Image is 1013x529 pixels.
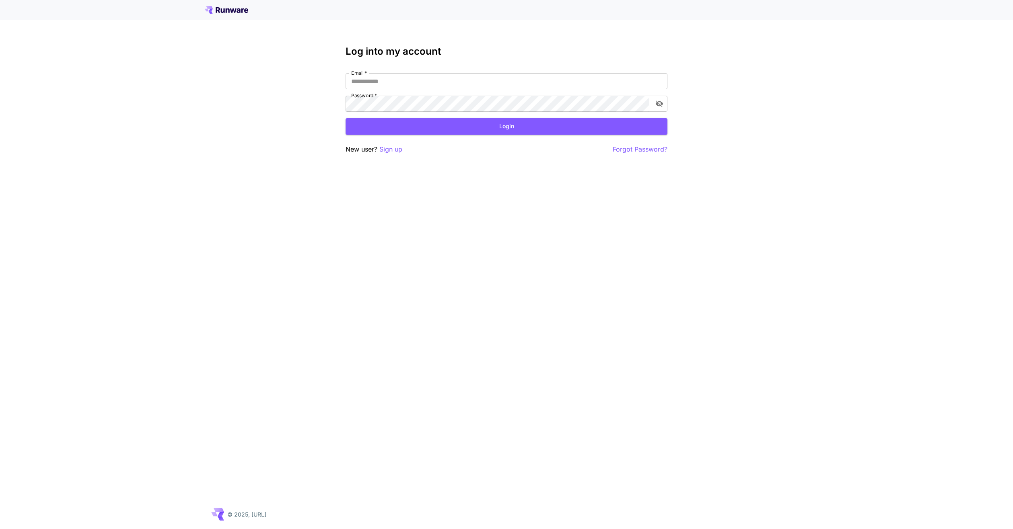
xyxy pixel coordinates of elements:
label: Email [351,70,367,76]
button: toggle password visibility [652,96,667,111]
p: New user? [346,144,402,154]
button: Sign up [379,144,402,154]
button: Forgot Password? [613,144,667,154]
h3: Log into my account [346,46,667,57]
button: Login [346,118,667,135]
p: © 2025, [URL] [227,510,266,519]
label: Password [351,92,377,99]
